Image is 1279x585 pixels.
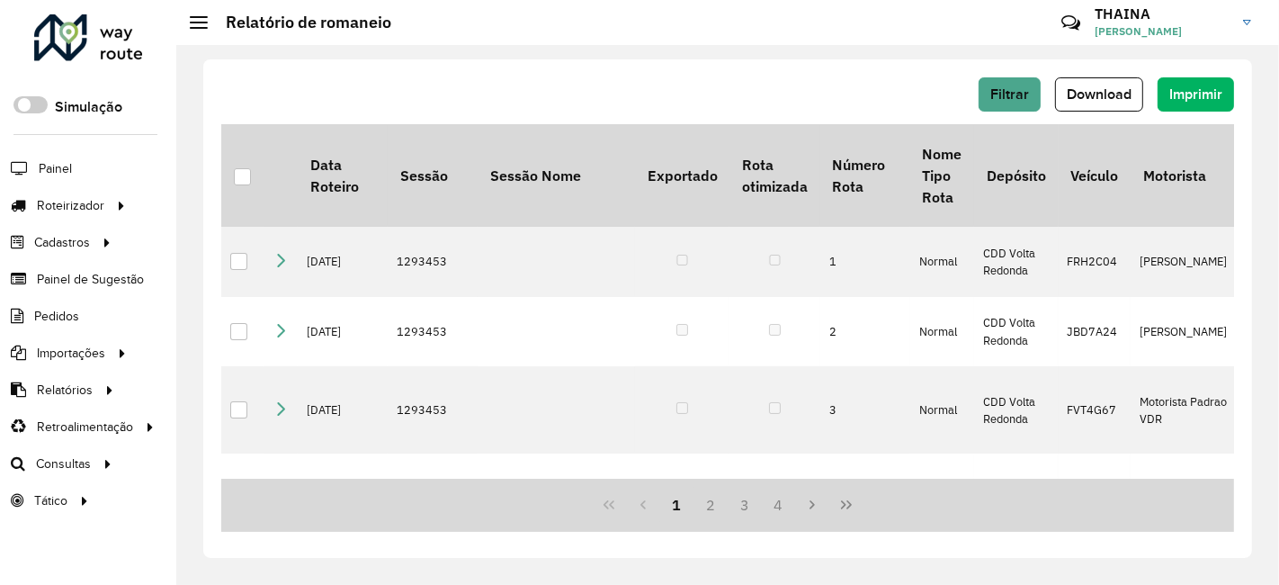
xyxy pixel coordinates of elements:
span: Download [1067,86,1131,102]
span: Retroalimentação [37,418,133,436]
h2: Relatório de romaneio [208,13,391,32]
th: Motorista [1131,124,1237,227]
td: 1 [820,227,910,297]
button: Download [1055,77,1143,112]
span: Importações [37,344,105,363]
span: Relatórios [37,381,93,400]
th: Número Rota [820,124,910,227]
h3: THAINA [1095,5,1230,22]
td: JBD7A24 [1059,297,1131,367]
td: Normal [910,366,974,454]
td: [PERSON_NAME] [1131,297,1237,367]
td: 2 [820,297,910,367]
span: Painel [39,159,72,178]
td: [PERSON_NAME] [1131,227,1237,297]
td: 1293453 [388,454,478,541]
td: FRH2C04 [1059,227,1131,297]
span: Consultas [36,454,91,473]
th: Sessão [388,124,478,227]
td: FQS5G93 [1059,454,1131,541]
td: 1293453 [388,297,478,367]
td: FVT4G67 [1059,366,1131,454]
td: Normal [910,454,974,541]
td: [PERSON_NAME] [1131,454,1237,541]
td: [DATE] [298,454,388,541]
th: Sessão Nome [478,124,635,227]
td: 4 [820,454,910,541]
td: CDD Volta Redonda [974,297,1058,367]
td: CDD Volta Redonda [974,366,1058,454]
th: Rota otimizada [729,124,819,227]
span: Imprimir [1169,86,1222,102]
span: Cadastros [34,233,90,252]
button: 4 [762,488,796,522]
label: Simulação [55,96,122,118]
span: Filtrar [990,86,1029,102]
span: Pedidos [34,307,79,326]
button: 1 [660,488,694,522]
span: Tático [34,491,67,510]
td: CDD Volta Redonda [974,227,1058,297]
button: Last Page [829,488,863,522]
td: [DATE] [298,297,388,367]
button: Filtrar [979,77,1041,112]
span: [PERSON_NAME] [1095,23,1230,40]
td: Normal [910,227,974,297]
td: 1293453 [388,227,478,297]
td: Motorista Padrao VDR [1131,366,1237,454]
button: Imprimir [1158,77,1234,112]
td: Normal [910,297,974,367]
td: CDD Volta Redonda [974,454,1058,541]
td: 1293453 [388,366,478,454]
th: Data Roteiro [298,124,388,227]
td: [DATE] [298,366,388,454]
th: Exportado [635,124,729,227]
span: Roteirizador [37,196,104,215]
th: Depósito [974,124,1058,227]
td: 3 [820,366,910,454]
a: Contato Rápido [1051,4,1090,42]
button: Next Page [795,488,829,522]
span: Painel de Sugestão [37,270,144,289]
button: 3 [728,488,762,522]
th: Veículo [1059,124,1131,227]
td: [DATE] [298,227,388,297]
th: Nome Tipo Rota [910,124,974,227]
button: 2 [693,488,728,522]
